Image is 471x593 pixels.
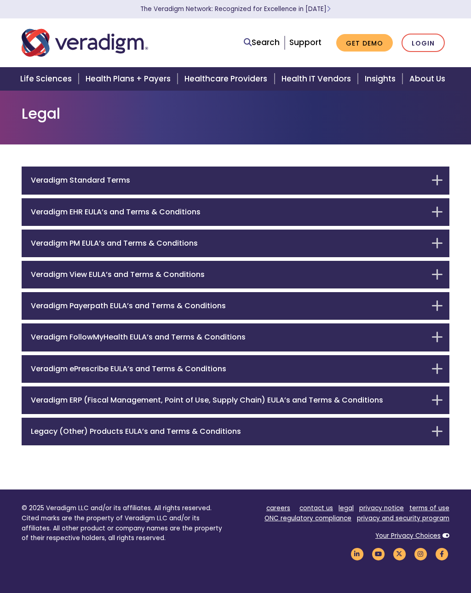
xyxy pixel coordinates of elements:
[434,550,449,558] a: Veradigm Facebook Link
[31,176,426,184] h6: Veradigm Standard Terms
[299,504,333,512] a: contact us
[370,550,386,558] a: Veradigm YouTube Link
[22,28,148,58] img: Veradigm logo
[402,34,445,52] a: Login
[357,514,449,523] a: privacy and security program
[22,105,449,122] h1: Legal
[264,514,351,523] a: ONC regulatory compliance
[31,333,426,341] h6: Veradigm FollowMyHealth EULA’s and Terms & Conditions
[31,239,426,248] h6: Veradigm PM EULA’s and Terms & Conditions
[31,364,426,373] h6: Veradigm ePrescribe EULA’s and Terms & Conditions
[276,67,359,91] a: Health IT Vendors
[31,207,426,216] h6: Veradigm EHR EULA’s and Terms & Conditions
[359,504,404,512] a: privacy notice
[349,550,365,558] a: Veradigm LinkedIn Link
[31,427,426,436] h6: Legacy (Other) Products EULA’s and Terms & Conditions
[31,270,426,279] h6: Veradigm View EULA’s and Terms & Conditions
[375,531,441,540] a: Your Privacy Choices
[80,67,179,91] a: Health Plans + Payers
[31,396,426,404] h6: Veradigm ERP (Fiscal Management, Point of Use, Supply Chain) EULA’s and Terms & Conditions
[359,67,404,91] a: Insights
[409,504,449,512] a: terms of use
[336,34,393,52] a: Get Demo
[327,5,331,13] span: Learn More
[413,550,428,558] a: Veradigm Instagram Link
[31,301,426,310] h6: Veradigm Payerpath EULA’s and Terms & Conditions
[15,67,80,91] a: Life Sciences
[244,36,280,49] a: Search
[289,37,322,48] a: Support
[179,67,276,91] a: Healthcare Providers
[140,5,331,13] a: The Veradigm Network: Recognized for Excellence in [DATE]Learn More
[404,67,456,91] a: About Us
[339,504,354,512] a: legal
[391,550,407,558] a: Veradigm Twitter Link
[266,504,290,512] a: careers
[22,503,229,543] p: © 2025 Veradigm LLC and/or its affiliates. All rights reserved. Cited marks are the property of V...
